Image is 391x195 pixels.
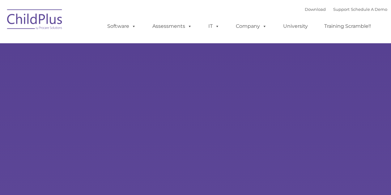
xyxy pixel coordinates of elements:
[202,20,226,32] a: IT
[230,20,273,32] a: Company
[305,7,326,12] a: Download
[318,20,377,32] a: Training Scramble!!
[351,7,387,12] a: Schedule A Demo
[305,7,387,12] font: |
[146,20,198,32] a: Assessments
[333,7,350,12] a: Support
[277,20,314,32] a: University
[101,20,142,32] a: Software
[4,5,66,36] img: ChildPlus by Procare Solutions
